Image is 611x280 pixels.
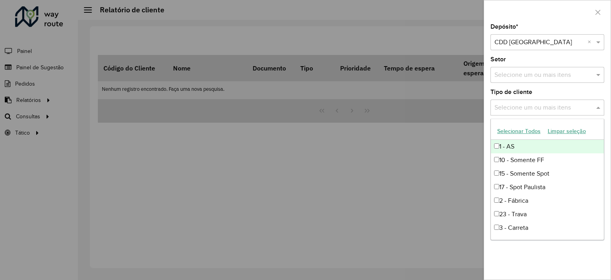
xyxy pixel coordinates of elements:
div: 3 - Carreta [491,221,604,235]
div: 1 - AS [491,140,604,153]
label: Tipo de cliente [490,87,532,97]
div: 15 - Somente Spot [491,167,604,180]
label: Setor [490,55,506,64]
div: 10 - Somente FF [491,153,604,167]
div: 2 - Fábrica [491,194,604,208]
button: Limpar seleção [544,125,590,137]
label: Depósito [490,22,518,31]
div: 23 - Trava [491,208,604,221]
span: Clear all [588,37,594,47]
div: 17 - Spot Paulista [491,180,604,194]
ng-dropdown-panel: Options list [490,119,604,240]
div: 4 - Vespertina [491,235,604,248]
button: Selecionar Todos [494,125,544,137]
